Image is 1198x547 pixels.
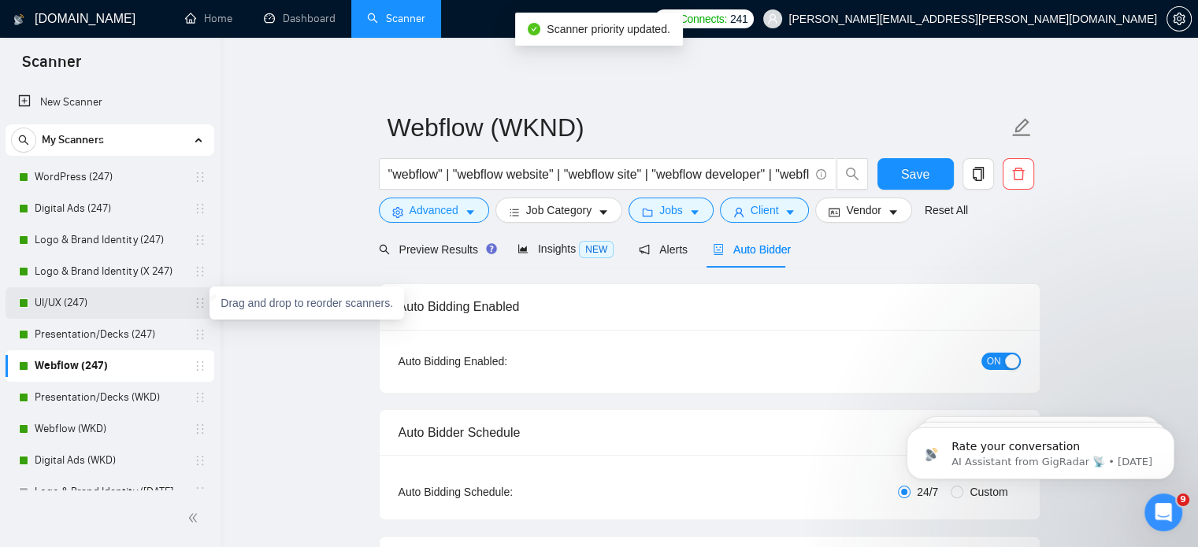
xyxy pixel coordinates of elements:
span: ON [987,353,1001,370]
button: Save [877,158,954,190]
span: copy [963,167,993,181]
span: Scanner priority updated. [547,23,669,35]
span: caret-down [465,206,476,218]
span: info-circle [816,169,826,179]
input: Search Freelance Jobs... [388,164,809,184]
span: search [837,167,867,181]
span: holder [194,360,206,372]
span: bars [509,206,520,218]
span: edit [1011,117,1032,138]
span: Auto Bidder [713,243,791,256]
div: Auto Bidder Schedule [399,410,1021,455]
button: setting [1166,6,1192,31]
span: Jobs [659,201,683,219]
iframe: Intercom live chat [1144,493,1182,531]
span: Save [901,164,929,184]
span: holder [194,171,206,183]
div: Auto Bidding Schedule: [399,483,606,501]
span: setting [392,206,403,218]
span: double-left [187,510,203,526]
a: WordPress (247) [35,161,184,193]
span: caret-down [888,206,899,218]
a: dashboardDashboard [264,12,336,25]
span: notification [639,244,650,255]
a: Digital Ads (WKD) [35,445,184,476]
a: Webflow (WKD) [35,413,184,445]
input: Scanner name... [388,108,1008,147]
span: caret-down [598,206,609,218]
a: Logo & Brand Identity (247) [35,224,184,256]
span: Advanced [410,201,458,219]
a: Webflow (247) [35,350,184,382]
span: My Scanners [42,124,104,156]
iframe: Intercom notifications message [883,394,1198,504]
button: search [11,128,36,153]
li: New Scanner [6,87,214,118]
a: Reset All [925,201,968,219]
button: copy [962,158,994,190]
button: delete [1003,158,1034,190]
button: barsJob Categorycaret-down [495,198,622,223]
span: search [379,244,390,255]
img: logo [13,7,24,32]
span: idcard [829,206,840,218]
span: caret-down [689,206,700,218]
div: Tooltip anchor [484,242,499,256]
button: folderJobscaret-down [629,198,714,223]
a: homeHome [185,12,232,25]
button: userClientcaret-down [720,198,810,223]
span: setting [1167,13,1191,25]
span: user [767,13,778,24]
span: holder [194,486,206,498]
span: holder [194,202,206,215]
a: setting [1166,13,1192,25]
a: Logo & Brand Identity (X 247) [35,256,184,287]
span: caret-down [784,206,796,218]
span: 9 [1177,493,1189,506]
span: Job Category [526,201,592,219]
span: search [12,135,35,146]
span: Insights [517,242,614,255]
span: holder [194,265,206,278]
a: Digital Ads (247) [35,193,184,224]
span: area-chart [517,243,529,254]
span: holder [194,297,206,309]
span: holder [194,234,206,246]
a: searchScanner [367,12,425,25]
span: user [733,206,744,218]
span: holder [194,423,206,435]
span: 241 [730,10,747,28]
a: Logo & Brand Identity ([DATE] AM) [35,476,184,508]
span: holder [194,454,206,467]
div: Auto Bidding Enabled [399,284,1021,329]
span: check-circle [528,23,540,35]
span: NEW [579,241,614,258]
button: idcardVendorcaret-down [815,198,911,223]
span: Vendor [846,201,881,219]
span: holder [194,328,206,341]
div: Drag and drop to reorder scanners. [210,286,404,320]
button: settingAdvancedcaret-down [379,198,489,223]
span: holder [194,391,206,404]
span: delete [1003,167,1033,181]
a: Presentation/Decks (WKD) [35,382,184,413]
div: Auto Bidding Enabled: [399,353,606,370]
a: UI/UX (247) [35,287,184,319]
button: search [836,158,868,190]
span: Client [751,201,779,219]
span: robot [713,244,724,255]
span: Alerts [639,243,688,256]
span: Connects: [680,10,727,28]
a: New Scanner [18,87,202,118]
span: Scanner [9,50,94,83]
span: folder [642,206,653,218]
a: Presentation/Decks (247) [35,319,184,350]
span: Preview Results [379,243,492,256]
